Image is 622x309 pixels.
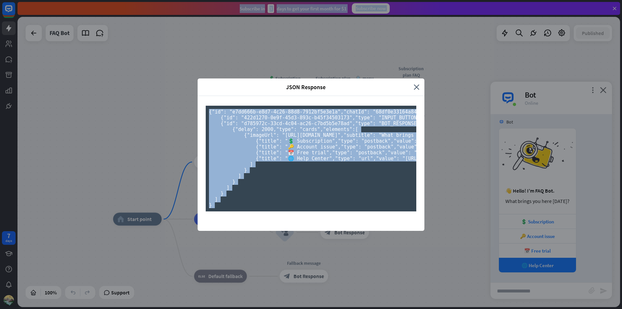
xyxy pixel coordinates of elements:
[235,126,259,132] span: "delay":
[285,156,332,161] span: "🌐 Help Center"
[379,132,466,138] span: "What brings you here [DATE]?"
[388,150,411,156] span: "value":
[259,144,282,150] span: "title":
[259,138,282,144] span: "title":
[285,138,335,144] span: "💲 Subscription"
[373,109,449,115] span: "68df0e33164a840007765b40"
[379,121,420,126] span: "BOT_RESPONSE"
[276,126,297,132] span: "type":
[332,150,352,156] span: "type":
[379,115,434,121] span: "INPUT_BUTTON_GOTO"
[241,115,352,121] span: "422d1270-0e9f-45d3-893c-b45f34503173"
[259,156,282,161] span: "title":
[229,109,340,115] span: "e7dd666b-e8d7-4c26-88d8-7912bf5e3e1a"
[343,109,370,115] span: "chatId":
[335,156,355,161] span: "type":
[212,109,226,115] span: "id":
[300,126,320,132] span: "cards"
[376,156,399,161] span: "value":
[247,132,279,138] span: "imageUrl":
[341,144,361,150] span: "type":
[356,150,385,156] span: "postback"
[285,144,338,150] span: "🔑 Account issue"
[343,132,375,138] span: "subtitle":
[397,144,420,150] span: "value":
[338,138,358,144] span: "type":
[362,138,391,144] span: "postback"
[394,138,417,144] span: "value":
[282,132,341,138] span: "[URL][DOMAIN_NAME]"
[355,115,376,121] span: "type":
[414,83,420,91] i: close
[364,144,394,150] span: "postback"
[414,150,458,156] span: "📅 Free trial"
[402,156,461,161] span: "[URL][DOMAIN_NAME]"
[224,121,238,126] span: "id":
[202,83,409,91] span: JSON Response
[262,126,273,132] span: 2000
[206,106,416,211] pre: { , , , , , , , {}, [ , ], [ { , , , , , , }, { , , [ { , , [ { , , , [ { , , , }, { , , , }, { ,...
[224,115,238,121] span: "id":
[5,3,25,22] button: Open LiveChat chat widget
[241,121,352,126] span: "d785972c-33cd-4c04-ac26-c7bd5b5e78ad"
[259,150,282,156] span: "title":
[355,121,376,126] span: "type":
[323,126,355,132] span: "elements":
[359,156,373,161] span: "url"
[285,150,329,156] span: "📅 Free trial"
